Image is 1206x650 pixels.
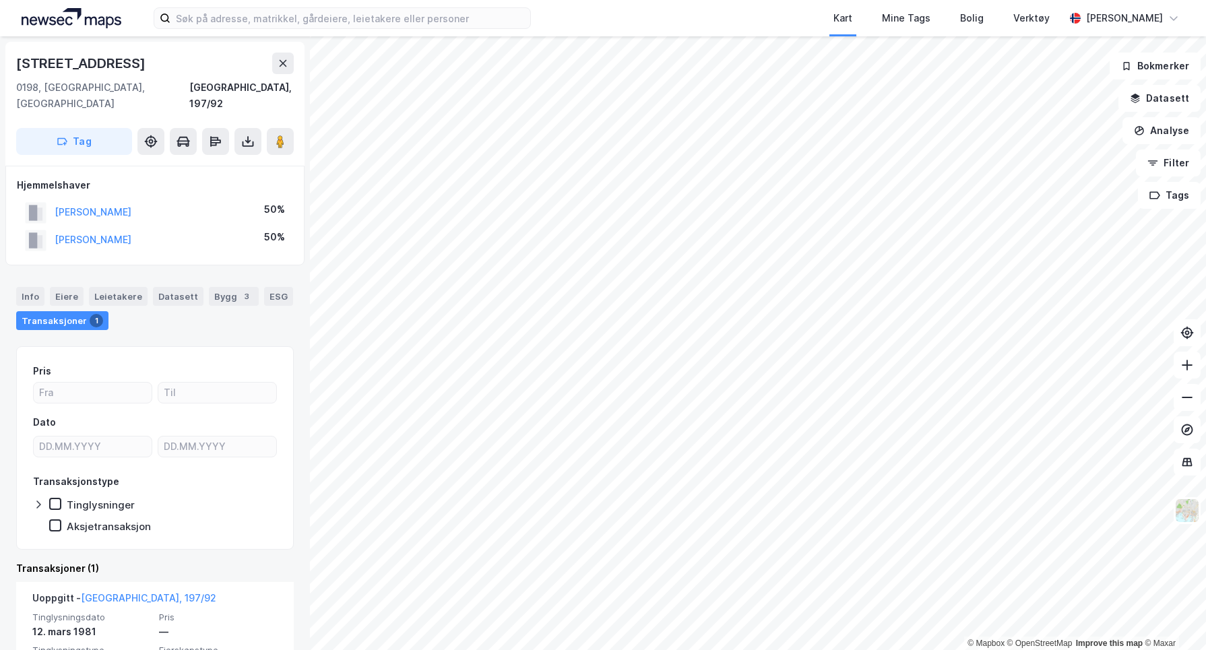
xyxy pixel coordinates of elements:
div: Leietakere [89,287,148,306]
input: DD.MM.YYYY [158,436,276,457]
a: [GEOGRAPHIC_DATA], 197/92 [81,592,216,604]
img: logo.a4113a55bc3d86da70a041830d287a7e.svg [22,8,121,28]
div: 0198, [GEOGRAPHIC_DATA], [GEOGRAPHIC_DATA] [16,79,189,112]
img: Z [1174,498,1200,523]
div: Transaksjoner (1) [16,560,294,577]
div: — [159,624,278,640]
div: [GEOGRAPHIC_DATA], 197/92 [189,79,294,112]
a: Improve this map [1076,639,1143,648]
div: 3 [240,290,253,303]
div: Hjemmelshaver [17,177,293,193]
div: Mine Tags [882,10,930,26]
div: Transaksjonstype [33,474,119,490]
input: Fra [34,383,152,403]
button: Tags [1138,182,1201,209]
div: Aksjetransaksjon [67,520,151,533]
div: 1 [90,314,103,327]
div: Tinglysninger [67,498,135,511]
div: Bolig [960,10,984,26]
div: Kart [833,10,852,26]
div: Dato [33,414,56,430]
div: ESG [264,287,293,306]
span: Pris [159,612,278,623]
button: Analyse [1122,117,1201,144]
div: 50% [264,201,285,218]
div: 12. mars 1981 [32,624,151,640]
div: Eiere [50,287,84,306]
button: Tag [16,128,132,155]
div: Bygg [209,287,259,306]
div: Datasett [153,287,203,306]
div: [STREET_ADDRESS] [16,53,148,74]
div: Verktøy [1013,10,1050,26]
div: Transaksjoner [16,311,108,330]
a: OpenStreetMap [1007,639,1073,648]
iframe: Chat Widget [1139,585,1206,650]
input: DD.MM.YYYY [34,436,152,457]
span: Tinglysningsdato [32,612,151,623]
div: Info [16,287,44,306]
a: Mapbox [967,639,1005,648]
div: [PERSON_NAME] [1086,10,1163,26]
input: Søk på adresse, matrikkel, gårdeiere, leietakere eller personer [170,8,530,28]
input: Til [158,383,276,403]
button: Datasett [1118,85,1201,112]
div: Uoppgitt - [32,590,216,612]
div: Pris [33,363,51,379]
button: Filter [1136,150,1201,176]
button: Bokmerker [1110,53,1201,79]
div: 50% [264,229,285,245]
